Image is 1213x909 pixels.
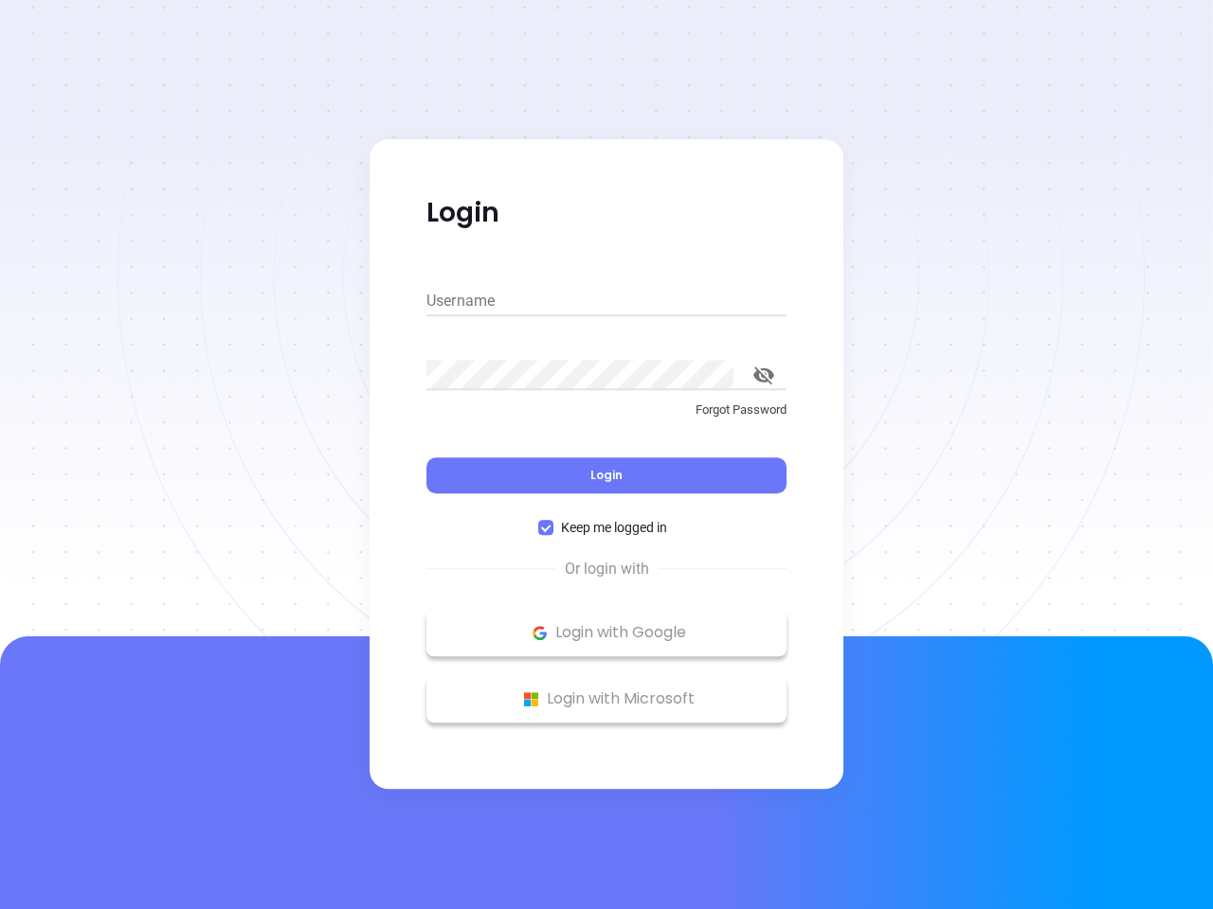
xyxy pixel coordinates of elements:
img: Google Logo [528,621,552,645]
p: Login with Google [436,618,777,647]
span: Keep me logged in [553,517,675,538]
button: Microsoft Logo Login with Microsoft [426,675,787,722]
button: toggle password visibility [741,352,787,398]
p: Login [426,196,787,230]
span: Login [590,467,623,483]
button: Google Logo Login with Google [426,609,787,656]
p: Login with Microsoft [436,685,777,713]
span: Or login with [555,558,659,580]
p: Forgot Password [426,401,787,419]
a: Forgot Password [426,401,787,435]
button: Login [426,457,787,493]
img: Microsoft Logo [519,687,543,711]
